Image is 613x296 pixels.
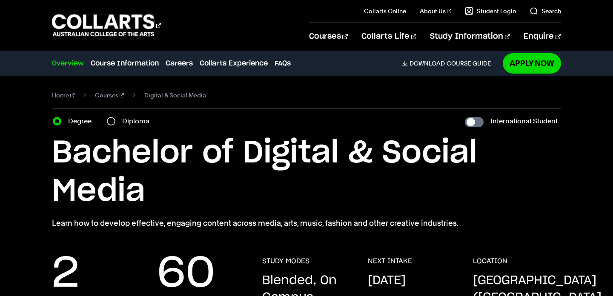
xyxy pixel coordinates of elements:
[52,13,161,37] div: Go to homepage
[200,58,268,68] a: Collarts Experience
[402,60,498,67] a: DownloadCourse Guide
[361,23,416,51] a: Collarts Life
[52,217,561,229] p: Learn how to develop effective, engaging content across media, arts, music, fashion and other cre...
[410,60,445,67] span: Download
[91,58,159,68] a: Course Information
[530,7,561,15] a: Search
[430,23,510,51] a: Study Information
[503,53,561,73] a: Apply Now
[364,7,406,15] a: Collarts Online
[473,257,507,265] h3: LOCATION
[144,89,206,101] span: Digital & Social Media
[122,115,155,127] label: Diploma
[368,257,412,265] h3: NEXT INTAKE
[490,115,558,127] label: International Student
[52,134,561,211] h1: Bachelor of Digital & Social Media
[157,257,215,291] p: 60
[465,7,516,15] a: Student Login
[166,58,193,68] a: Careers
[52,257,79,291] p: 2
[420,7,451,15] a: About Us
[68,115,97,127] label: Degree
[262,257,309,265] h3: STUDY MODES
[309,23,348,51] a: Courses
[524,23,561,51] a: Enquire
[52,89,74,101] a: Home
[95,89,124,101] a: Courses
[275,58,291,68] a: FAQs
[368,272,406,289] p: [DATE]
[52,58,84,68] a: Overview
